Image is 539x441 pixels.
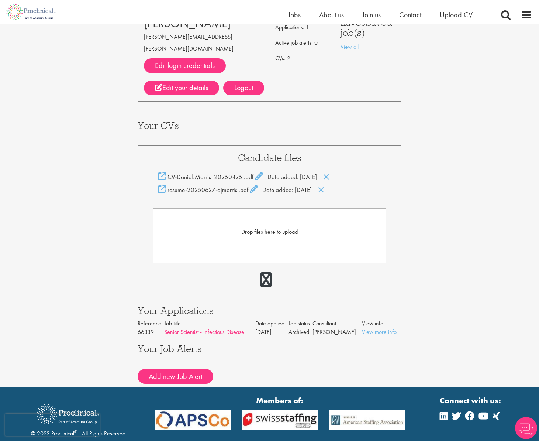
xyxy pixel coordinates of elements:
img: APSCo [236,410,324,430]
a: Contact [399,10,421,20]
span: resume-20250627-djmorris [167,186,237,194]
a: Edit your details [144,81,219,95]
td: [PERSON_NAME] [312,328,362,336]
h3: Your Job Alerts [138,344,402,353]
p: Applications: 1 [275,21,330,33]
div: Date added: [DATE] [153,185,387,194]
span: .pdf [239,186,248,194]
div: © 2023 Proclinical | All Rights Reserved [31,399,125,438]
h3: You have Saved job(s) [341,8,395,37]
p: [PERSON_NAME][EMAIL_ADDRESS][PERSON_NAME][DOMAIN_NAME] [144,31,264,55]
img: APSCo [149,410,236,430]
div: Logout [223,81,264,95]
span: Drop files here to upload [241,228,298,236]
a: View more info [362,328,397,336]
td: [DATE] [255,328,288,336]
td: 66339 [138,328,165,336]
th: Reference [138,319,165,328]
h3: Your Applications [138,306,402,315]
th: View info [362,319,401,328]
a: Jobs [288,10,301,20]
span: CV-DanielJMorris_20250425 [167,173,242,181]
iframe: reCAPTCHA [5,414,100,436]
div: Date added: [DATE] [153,172,387,181]
a: Join us [362,10,381,20]
th: Consultant [312,319,362,328]
a: View all [341,43,359,51]
th: Date applied [255,319,288,328]
h3: Candidate files [153,153,387,163]
span: .pdf [244,173,253,181]
strong: Members of: [155,395,405,406]
p: Active job alerts: 0 [275,37,330,49]
img: APSCo [324,410,411,430]
a: Edit login credentials [144,58,226,73]
td: Archived [288,328,313,336]
th: Job status [288,319,313,328]
img: Proclinical Recruitment [31,399,105,430]
strong: Connect with us: [440,395,502,406]
a: Upload CV [440,10,473,20]
button: Add new Job Alert [138,369,213,384]
h3: Your CVs [138,121,402,130]
th: Job title [164,319,255,328]
img: Chatbot [515,417,537,439]
a: About us [319,10,344,20]
a: Senior Scientist - Infectious Disease [164,328,244,336]
p: CVs: 2 [275,52,330,64]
